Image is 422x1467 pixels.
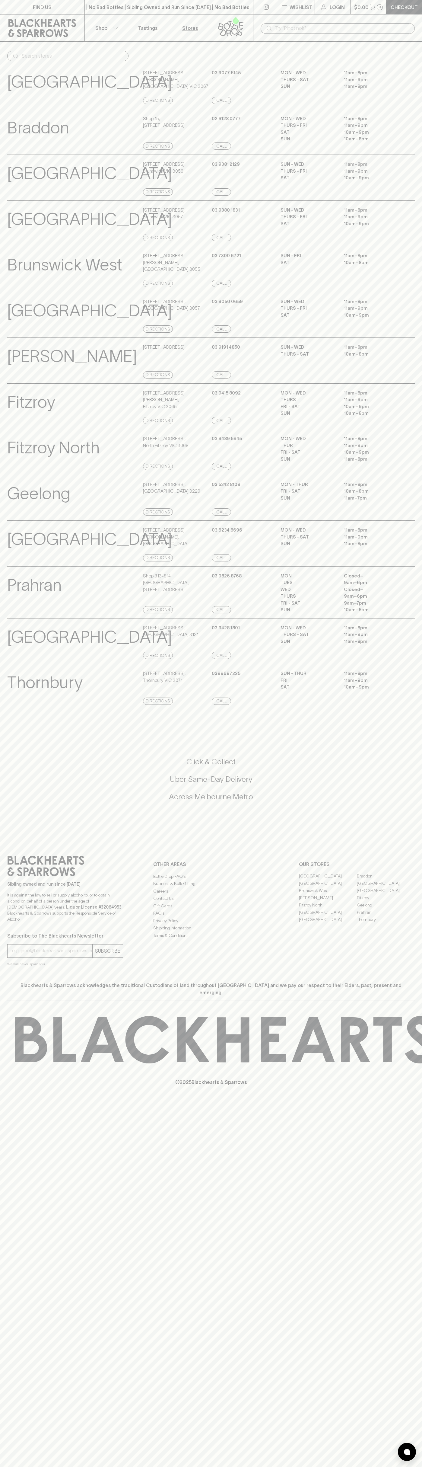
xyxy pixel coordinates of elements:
p: MON - WED [281,435,335,442]
a: [GEOGRAPHIC_DATA] [357,880,415,887]
p: [GEOGRAPHIC_DATA] [7,298,172,323]
p: [GEOGRAPHIC_DATA] [7,161,172,186]
p: [GEOGRAPHIC_DATA] [7,207,172,232]
p: 03 5242 8109 [212,481,240,488]
p: Braddon [7,115,69,140]
p: 10am – 9pm [344,312,398,319]
a: Call [212,280,231,287]
p: 11am – 9pm [344,631,398,638]
p: TUES [281,579,335,586]
p: 10am – 8pm [344,136,398,142]
p: 11am – 8pm [344,83,398,90]
p: 10am – 9pm [344,174,398,181]
p: Blackhearts & Sparrows acknowledges the traditional Custodians of land throughout [GEOGRAPHIC_DAT... [12,982,410,996]
p: SUN [281,83,335,90]
a: [GEOGRAPHIC_DATA] [299,873,357,880]
p: THURS - FRI [281,122,335,129]
a: Directions [143,371,173,379]
a: Thornbury [357,916,415,923]
a: Fitzroy [357,894,415,902]
p: THURS [281,396,335,403]
a: Directions [143,417,173,424]
p: 11am – 8pm [344,161,398,168]
p: [STREET_ADDRESS][PERSON_NAME] , [GEOGRAPHIC_DATA] [143,527,210,547]
strong: Liquor License #32064953 [66,905,122,909]
h5: Click & Collect [7,757,415,767]
a: [GEOGRAPHIC_DATA] [299,916,357,923]
p: 11am – 8pm [344,435,398,442]
p: SUN - WED [281,344,335,351]
p: Shop 15 , [STREET_ADDRESS] [143,115,185,129]
a: Tastings [127,14,169,41]
p: SAT [281,259,335,266]
a: Call [212,463,231,470]
p: 11am – 8pm [344,390,398,397]
p: 03 9428 1801 [212,625,240,631]
p: FRI - SAT [281,600,335,607]
p: 0399697225 [212,670,240,677]
p: [STREET_ADDRESS] , [GEOGRAPHIC_DATA] 3121 [143,625,198,638]
p: 9am – 6pm [344,593,398,600]
p: [GEOGRAPHIC_DATA] [7,527,172,552]
p: 03 9050 0659 [212,298,243,305]
p: SUN [281,606,335,613]
p: THUR [281,442,335,449]
p: [STREET_ADDRESS][PERSON_NAME] , [GEOGRAPHIC_DATA] VIC 3067 [143,69,210,90]
a: Call [212,508,231,516]
p: THURS - SAT [281,534,335,541]
a: Call [212,371,231,379]
p: Stores [182,24,198,32]
p: MON - THUR [281,481,335,488]
p: Fitzroy North [7,435,100,460]
p: Sat [281,684,335,691]
p: SAT [281,312,335,319]
p: Checkout [391,4,418,11]
p: [GEOGRAPHIC_DATA] [7,69,172,94]
p: OTHER AREAS [153,861,269,868]
p: 11am – 8pm [344,207,398,214]
p: [STREET_ADDRESS] , Brunswick VIC 3056 [143,161,186,174]
a: Fitzroy North [299,902,357,909]
p: 11am – 9pm [344,396,398,403]
p: [STREET_ADDRESS] , Thornbury VIC 3071 [143,670,186,684]
p: 11am – 9pm [344,677,398,684]
a: [PERSON_NAME] [299,894,357,902]
p: 10am – 9pm [344,220,398,227]
p: FRI - SAT [281,488,335,495]
p: SUN [281,136,335,142]
a: Call [212,97,231,104]
p: [STREET_ADDRESS] , [143,344,186,351]
p: 10am – 9pm [344,449,398,456]
p: 11am – 8pm [344,540,398,547]
p: 11am – 9pm [344,534,398,541]
p: MON - WED [281,390,335,397]
p: [PERSON_NAME] [7,344,137,369]
a: Call [212,234,231,241]
p: 03 9826 8768 [212,573,242,580]
p: 11am – 9pm [344,122,398,129]
p: THURS - FRI [281,305,335,312]
p: 11am – 8pm [344,527,398,534]
p: 03 6234 8696 [212,527,242,534]
a: Gift Cards [153,902,269,909]
p: 10am – 8pm [344,259,398,266]
a: Directions [143,234,173,241]
p: 10am – 8pm [344,488,398,495]
a: Directions [143,508,173,516]
p: Fri [281,677,335,684]
p: THURS - SAT [281,351,335,358]
a: Directions [143,188,173,196]
p: We will never spam you [7,961,123,967]
a: Call [212,325,231,333]
p: Prahran [7,573,62,598]
p: Sibling owned and run since [DATE] [7,881,123,887]
p: 11am – 8pm [344,638,398,645]
a: Directions [143,142,173,150]
p: SUN [281,456,335,463]
p: Wishlist [290,4,313,11]
p: SUN [281,540,335,547]
a: Call [212,142,231,150]
a: Braddon [357,873,415,880]
p: 10am – 8pm [344,351,398,358]
p: THURS [281,593,335,600]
